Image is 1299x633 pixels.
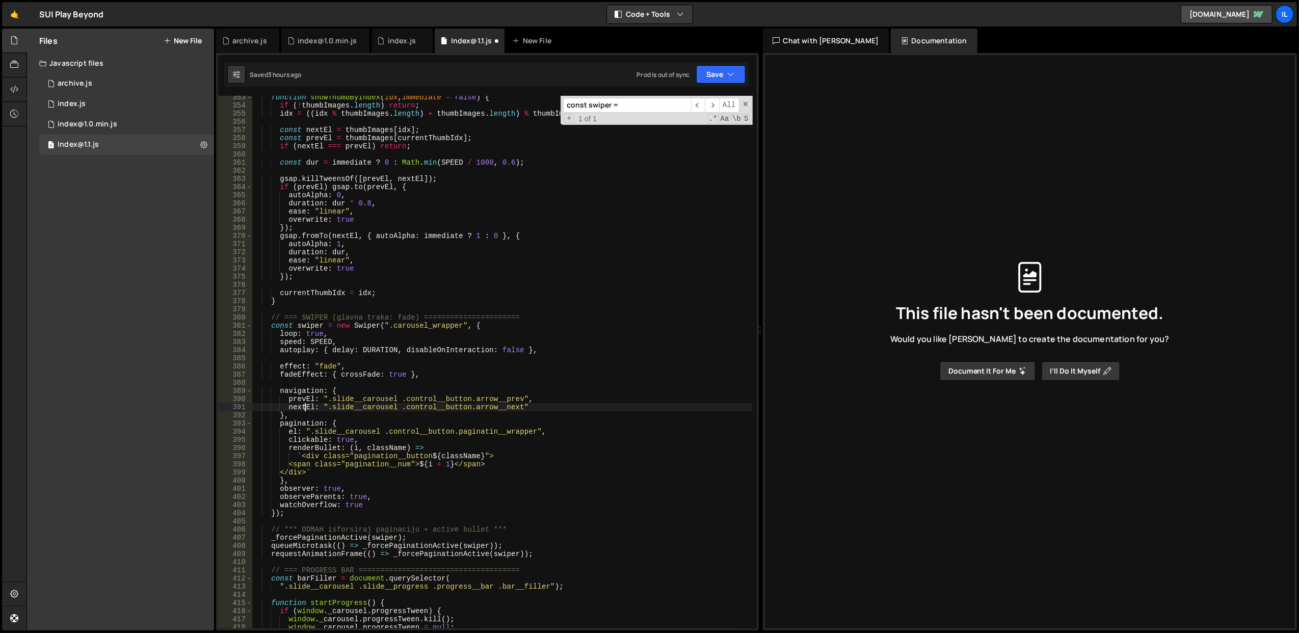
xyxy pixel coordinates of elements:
div: 404 [218,509,252,517]
div: 368 [218,216,252,224]
div: 408 [218,542,252,550]
div: index@1.0.min.js [58,120,117,129]
button: New File [164,37,202,45]
div: 353 [218,93,252,101]
div: SUI Play Beyond [39,8,103,20]
div: 13362/45913.js [39,135,214,155]
div: 382 [218,330,252,338]
span: 1 [48,142,54,150]
div: 375 [218,273,252,281]
div: 396 [218,444,252,452]
div: 390 [218,395,252,403]
div: 391 [218,403,252,411]
div: index.js [388,36,416,46]
div: 377 [218,289,252,297]
div: 356 [218,118,252,126]
span: 1 of 1 [574,115,601,123]
div: 397 [218,452,252,460]
div: 400 [218,477,252,485]
div: Saved [250,70,302,79]
div: 407 [218,534,252,542]
div: 370 [218,232,252,240]
div: 358 [218,134,252,142]
div: 385 [218,354,252,362]
div: 369 [218,224,252,232]
div: 389 [218,387,252,395]
div: 381 [218,322,252,330]
div: 365 [218,191,252,199]
button: I’ll do it myself [1042,361,1120,381]
div: 360 [218,150,252,159]
button: Code + Tools [607,5,693,23]
div: 418 [218,623,252,631]
span: Search In Selection [743,114,750,124]
div: 3 hours ago [268,70,302,79]
span: Toggle Replace mode [564,114,575,123]
div: archive.js [58,79,92,88]
div: 395 [218,436,252,444]
span: ​ [691,98,705,113]
a: 🤙 [2,2,27,27]
div: 386 [218,362,252,371]
span: CaseSensitive Search [720,114,730,124]
div: 399 [218,468,252,477]
div: 410 [218,558,252,566]
a: Il [1276,5,1294,23]
div: Prod is out of sync [637,70,690,79]
button: Save [696,65,746,84]
div: 417 [218,615,252,623]
div: 409 [218,550,252,558]
div: 359 [218,142,252,150]
div: 367 [218,207,252,216]
div: 357 [218,126,252,134]
div: 406 [218,525,252,534]
div: 366 [218,199,252,207]
div: 13362/34351.js [39,73,214,94]
div: New File [513,36,555,46]
div: 373 [218,256,252,265]
div: 398 [218,460,252,468]
div: 415 [218,599,252,607]
div: 363 [218,175,252,183]
div: 384 [218,346,252,354]
span: ​ [705,98,719,113]
div: 355 [218,110,252,118]
div: 387 [218,371,252,379]
div: 393 [218,419,252,428]
span: RegExp Search [708,114,719,124]
span: Would you like [PERSON_NAME] to create the documentation for you? [890,333,1169,345]
div: Documentation [891,29,977,53]
div: 13362/34425.js [39,114,214,135]
div: index.js [58,99,86,109]
div: 372 [218,248,252,256]
input: Search for [563,98,691,113]
div: 380 [218,313,252,322]
div: 403 [218,501,252,509]
div: 412 [218,574,252,583]
h2: Files [39,35,58,46]
div: 362 [218,167,252,175]
div: 361 [218,159,252,167]
div: 401 [218,485,252,493]
span: Whole Word Search [731,114,742,124]
span: This file hasn't been documented. [896,305,1163,321]
div: Index@1.1.js [451,36,492,46]
span: Alt-Enter [719,98,739,113]
div: 364 [218,183,252,191]
div: 413 [218,583,252,591]
div: Index@1.1.js [58,140,99,149]
div: index@1.0.min.js [298,36,357,46]
div: 394 [218,428,252,436]
div: 411 [218,566,252,574]
div: archive.js [232,36,267,46]
div: 376 [218,281,252,289]
div: Javascript files [27,53,214,73]
button: Document it for me [940,361,1036,381]
div: 374 [218,265,252,273]
a: [DOMAIN_NAME] [1181,5,1273,23]
div: 405 [218,517,252,525]
div: 388 [218,379,252,387]
div: 371 [218,240,252,248]
div: 416 [218,607,252,615]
